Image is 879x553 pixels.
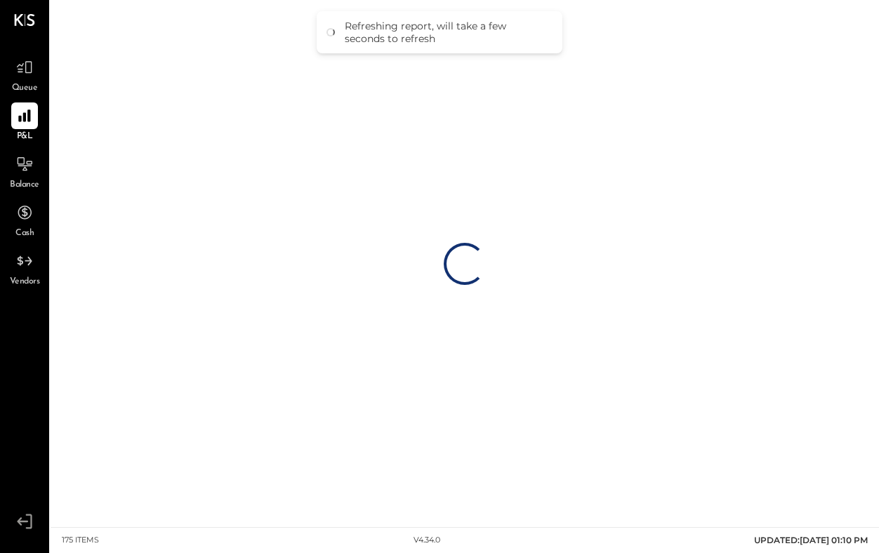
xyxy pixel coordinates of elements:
span: Queue [12,82,38,95]
a: Vendors [1,248,48,288]
span: Balance [10,179,39,192]
div: 175 items [62,535,99,546]
span: P&L [17,131,33,143]
a: Queue [1,54,48,95]
a: P&L [1,102,48,143]
div: v 4.34.0 [414,535,440,546]
div: Refreshing report, will take a few seconds to refresh [345,20,548,45]
span: UPDATED: [DATE] 01:10 PM [754,535,868,545]
span: Cash [15,227,34,240]
a: Balance [1,151,48,192]
a: Cash [1,199,48,240]
span: Vendors [10,276,40,288]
